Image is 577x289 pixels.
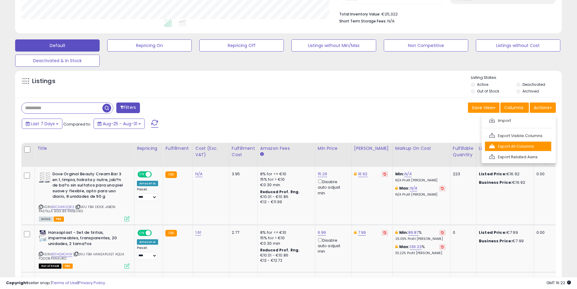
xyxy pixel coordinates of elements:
div: €7.99 [479,238,529,244]
div: 0.00 [536,230,565,235]
span: Columns [504,105,523,111]
span: OFF [151,230,161,235]
div: 0.00 [536,171,565,177]
button: Save View [468,102,499,113]
div: Title [37,145,132,152]
span: N/A [387,18,395,24]
a: 89.87 [408,230,419,236]
span: Compared to: [63,121,91,127]
span: OFF [151,172,161,177]
b: Short Term Storage Fees: [339,18,386,24]
a: 16.92 [358,171,368,177]
div: Disable auto adjust min [318,237,347,254]
small: FBA [165,230,177,237]
p: N/A Profit [PERSON_NAME] [395,178,446,183]
b: Hansaplast - Set de tiritas, impermeables, transparentes, 20 unidades, 2 tama?os [48,230,122,248]
b: Dove Orginal Beauty Cream Bar 3 en 1, limpia, hidrata y nutre, jab?n de ba?o sin sulfatos para un... [52,171,126,201]
div: seller snap | | [6,280,105,286]
a: B01HQ4CAIW [51,252,72,257]
span: | SKU: FBA DOVE JABON PASTILLA 90G 8X PANEURO [39,204,115,213]
a: N/A [195,171,203,177]
a: 15.29 [318,171,327,177]
div: Disable auto adjust min [318,178,347,196]
b: Min: [395,171,404,177]
div: Amazon AI [137,181,158,186]
button: Deactivated & In Stock [15,55,100,67]
div: Repricing [137,145,160,152]
div: 3.95 [232,171,253,177]
span: FBA [62,264,73,269]
b: Business Price: [479,238,512,244]
div: €10.01 - €10.86 [260,194,310,200]
a: Export All Columns [485,142,551,151]
button: Filters [116,102,140,113]
div: Preset: [137,246,158,260]
p: Listing States: [471,75,562,81]
div: €10.01 - €10.86 [260,253,310,258]
b: Max: [399,185,410,191]
span: ON [138,230,146,235]
p: 25.05% Profit [PERSON_NAME] [395,237,446,241]
label: Archived [522,89,539,94]
p: N/A Profit [PERSON_NAME] [395,193,446,197]
span: FBA [54,217,64,222]
div: Amazon Fees [260,145,313,152]
div: ASIN: [39,230,130,268]
button: Last 7 Days [22,119,62,129]
b: Listed Price: [479,171,506,177]
a: N/A [404,171,411,177]
button: Repricing On [107,39,192,52]
a: Import [485,116,551,125]
div: €12 - €11.99 [260,200,310,205]
div: 15% for > €10 [260,235,310,241]
b: Reduced Prof. Rng. [260,247,300,253]
a: B0CK4W2QR3 [51,204,74,210]
img: 51aEYPiCBVL._SL40_.jpg [39,171,51,183]
a: Export Visible Columns [485,131,551,140]
h5: Listings [32,77,55,86]
b: Reduced Prof. Rng. [260,189,300,194]
a: Export Related Asins [485,152,551,162]
div: Preset: [137,187,158,201]
div: 223 [453,171,472,177]
span: ON [138,172,146,177]
span: 2025-09-8 16:22 GMT [546,280,571,286]
a: 1.61 [195,230,201,236]
button: Repricing Off [199,39,284,52]
a: 7.99 [358,230,366,236]
div: €0.30 min [260,182,310,188]
div: [PERSON_NAME] [354,145,390,152]
div: €16.92 [479,171,529,177]
span: All listings currently available for purchase on Amazon [39,217,53,222]
strong: Copyright [6,280,28,286]
label: Deactivated [522,82,545,87]
div: Fulfillment [165,145,190,152]
b: Listed Price: [479,230,506,235]
div: Cost (Exc. VAT) [195,145,227,158]
b: Business Price: [479,180,512,185]
small: FBA [165,171,177,178]
div: 0 [453,230,472,235]
button: Default [15,39,100,52]
label: Active [477,82,488,87]
div: 8% for <= €10 [260,230,310,235]
b: Max: [399,244,410,250]
a: 6.99 [318,230,326,236]
div: % [395,244,446,255]
div: Min Price [318,145,349,152]
span: All listings that are currently out of stock and unavailable for purchase on Amazon [39,264,61,269]
button: Aug-25 - Aug-31 [94,119,145,129]
div: 15% for > €10 [260,177,310,182]
b: Total Inventory Value: [339,12,380,17]
button: Listings without Cost [476,39,560,52]
div: Amazon AI [137,239,158,245]
li: €25,322 [339,10,551,17]
a: N/A [410,185,417,191]
div: % [395,230,446,241]
small: Amazon Fees. [260,152,264,157]
span: Aug-25 - Aug-31 [103,121,137,127]
div: Fulfillment Cost [232,145,255,158]
span: | SKU: FBA HANSAPLAST AQUA FOODB PANEURO [39,252,124,261]
th: The percentage added to the cost of goods (COGS) that forms the calculator for Min & Max prices. [393,143,450,167]
a: 136.23 [410,244,422,250]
